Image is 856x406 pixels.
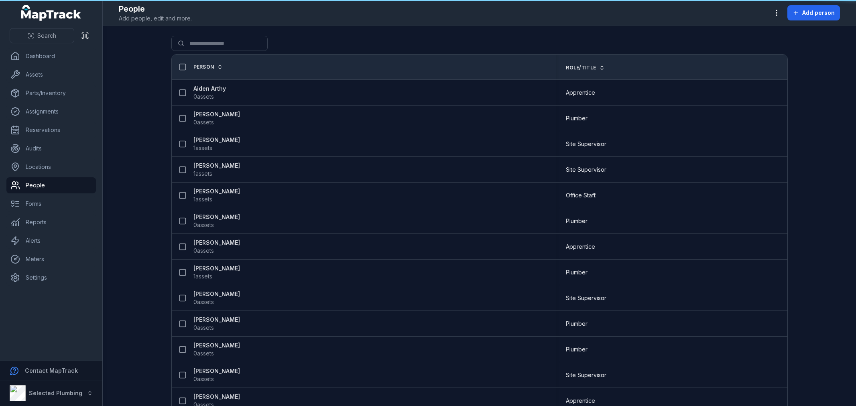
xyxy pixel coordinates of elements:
a: [PERSON_NAME]0assets [193,239,240,255]
a: Assignments [6,104,96,120]
span: Add people, edit and more. [119,14,192,22]
a: Settings [6,270,96,286]
strong: [PERSON_NAME] [193,162,240,170]
span: Site Supervisor [566,140,606,148]
a: Reservations [6,122,96,138]
span: Site Supervisor [566,371,606,379]
a: [PERSON_NAME]1assets [193,264,240,280]
span: 0 assets [193,349,214,357]
strong: [PERSON_NAME] [193,213,240,221]
span: 1 assets [193,272,212,280]
strong: [PERSON_NAME] [193,367,240,375]
a: Assets [6,67,96,83]
span: 1 assets [193,144,212,152]
span: Office Staff. [566,191,596,199]
strong: Selected Plumbing [29,390,82,396]
span: Site Supervisor [566,294,606,302]
a: Audits [6,140,96,156]
a: Aiden Arthy0assets [193,85,226,101]
span: 0 assets [193,298,214,306]
span: 0 assets [193,118,214,126]
h2: People [119,3,192,14]
a: [PERSON_NAME]0assets [193,341,240,357]
span: Plumber [566,320,588,328]
a: [PERSON_NAME]0assets [193,367,240,383]
span: 0 assets [193,375,214,383]
span: 1 assets [193,170,212,178]
span: Plumber [566,268,588,276]
a: People [6,177,96,193]
span: Apprentice [566,89,595,97]
a: [PERSON_NAME]0assets [193,110,240,126]
span: Add person [802,9,835,17]
span: Person [193,64,214,70]
span: Apprentice [566,243,595,251]
strong: Aiden Arthy [193,85,226,93]
span: Search [37,32,56,40]
strong: [PERSON_NAME] [193,239,240,247]
strong: [PERSON_NAME] [193,187,240,195]
a: MapTrack [21,5,81,21]
span: Apprentice [566,397,595,405]
a: [PERSON_NAME]1assets [193,187,240,203]
a: [PERSON_NAME]0assets [193,316,240,332]
strong: [PERSON_NAME] [193,264,240,272]
span: Plumber [566,217,588,225]
strong: [PERSON_NAME] [193,393,240,401]
a: [PERSON_NAME]1assets [193,136,240,152]
strong: Contact MapTrack [25,367,78,374]
a: Role/Title [566,65,605,71]
a: Parts/Inventory [6,85,96,101]
span: 0 assets [193,247,214,255]
a: Alerts [6,233,96,249]
a: [PERSON_NAME]1assets [193,162,240,178]
a: Person [193,64,223,70]
strong: [PERSON_NAME] [193,290,240,298]
span: Site Supervisor [566,166,606,174]
a: Dashboard [6,48,96,64]
span: 1 assets [193,195,212,203]
span: Plumber [566,345,588,353]
a: [PERSON_NAME]0assets [193,290,240,306]
span: 0 assets [193,93,214,101]
a: Locations [6,159,96,175]
a: Forms [6,196,96,212]
span: 0 assets [193,221,214,229]
button: Add person [787,5,840,20]
strong: [PERSON_NAME] [193,316,240,324]
strong: [PERSON_NAME] [193,110,240,118]
span: Role/Title [566,65,596,71]
span: Plumber [566,114,588,122]
strong: [PERSON_NAME] [193,341,240,349]
strong: [PERSON_NAME] [193,136,240,144]
a: Reports [6,214,96,230]
span: 0 assets [193,324,214,332]
a: [PERSON_NAME]0assets [193,213,240,229]
a: Meters [6,251,96,267]
button: Search [10,28,74,43]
